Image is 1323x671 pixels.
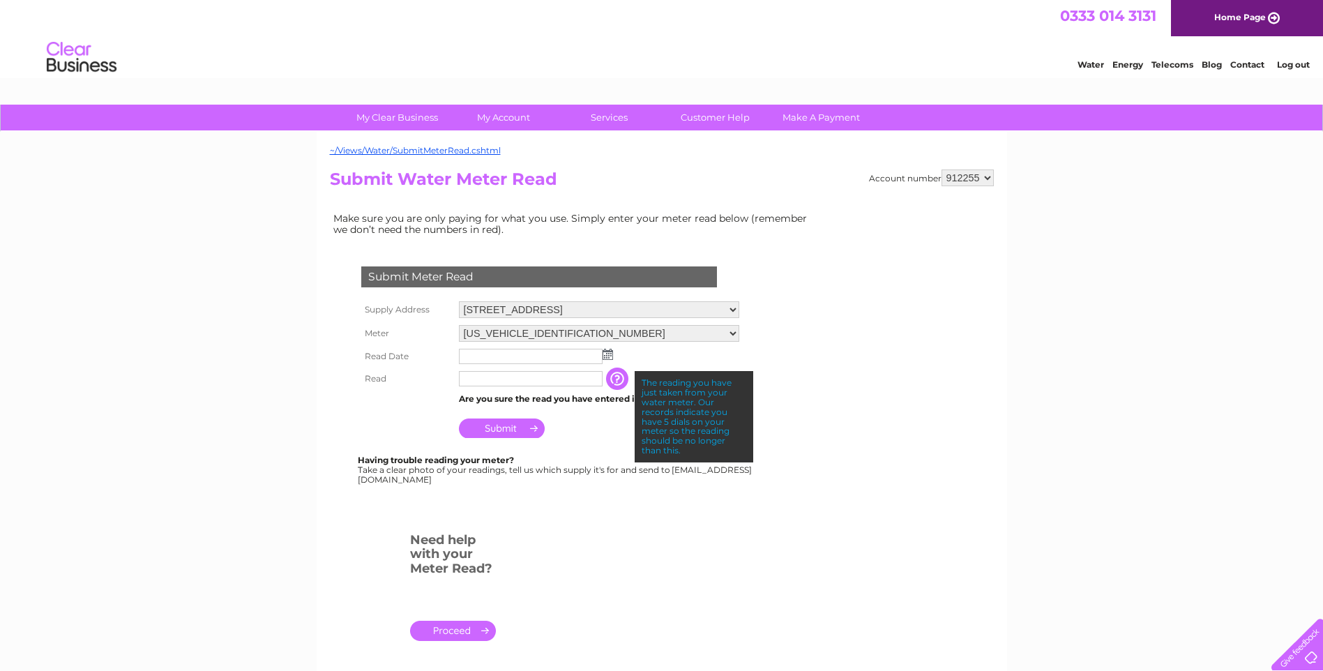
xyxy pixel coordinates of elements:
div: The reading you have just taken from your water meter. Our records indicate you have 5 dials on y... [635,371,753,462]
a: Water [1078,59,1104,70]
a: Customer Help [658,105,773,130]
a: Telecoms [1151,59,1193,70]
th: Read [358,368,455,390]
div: Take a clear photo of your readings, tell us which supply it's for and send to [EMAIL_ADDRESS][DO... [358,455,754,484]
input: Submit [459,419,545,438]
a: Energy [1112,59,1143,70]
a: Blog [1202,59,1222,70]
a: Make A Payment [764,105,879,130]
b: Having trouble reading your meter? [358,455,514,465]
a: My Clear Business [340,105,455,130]
div: Account number [869,169,994,186]
a: Log out [1277,59,1310,70]
a: My Account [446,105,561,130]
a: Contact [1230,59,1264,70]
th: Supply Address [358,298,455,322]
td: Are you sure the read you have entered is correct? [455,390,743,408]
img: ... [603,349,613,360]
input: Information [606,368,631,390]
h3: Need help with your Meter Read? [410,530,496,583]
a: Services [552,105,667,130]
img: logo.png [46,36,117,79]
h2: Submit Water Meter Read [330,169,994,196]
td: Make sure you are only paying for what you use. Simply enter your meter read below (remember we d... [330,209,818,239]
th: Read Date [358,345,455,368]
a: . [410,621,496,641]
a: ~/Views/Water/SubmitMeterRead.cshtml [330,145,501,156]
th: Meter [358,322,455,345]
div: Submit Meter Read [361,266,717,287]
a: 0333 014 3131 [1060,7,1156,24]
div: Clear Business is a trading name of Verastar Limited (registered in [GEOGRAPHIC_DATA] No. 3667643... [333,8,992,68]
